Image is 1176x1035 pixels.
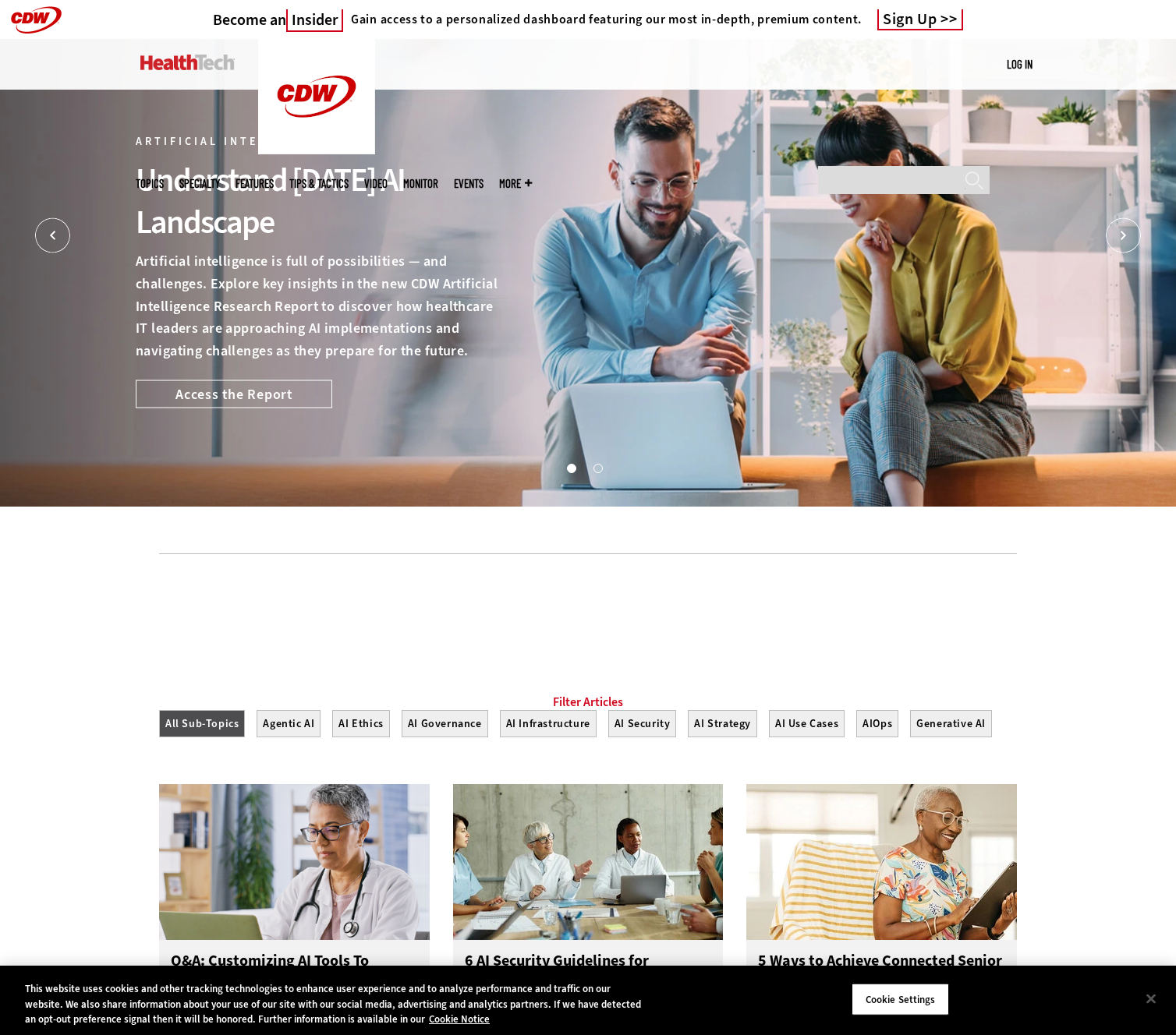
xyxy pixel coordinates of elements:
[136,250,498,362] p: Artificial intelligence is full of possibilities — and challenges. Explore key insights in the ne...
[688,710,757,737] button: AI Strategy
[499,178,532,189] span: More
[429,1012,490,1026] a: More information about your privacy
[351,12,862,27] h4: Gain access to a personalized dashboard featuring our most in-depth, premium content.
[236,178,274,189] a: Features
[213,10,343,30] a: Become anInsider
[179,178,220,189] span: Specialty
[25,981,646,1027] div: This website uses cookies and other tracking technologies to enhance user experience and to analy...
[454,178,484,189] a: Events
[304,578,872,648] iframe: advertisement
[257,710,321,737] button: Agentic AI
[1007,56,1033,72] div: User menu
[258,142,375,158] a: CDW
[608,710,677,737] button: AI Security
[1007,57,1033,71] a: Log in
[758,952,1005,1014] h3: 5 Ways to Achieve Connected Senior Living That Benefit Residents and Staff
[500,710,597,737] button: AI Infrastructure
[136,178,164,189] span: Topics
[856,710,898,737] button: AIOps
[159,784,430,940] img: doctor on laptop
[567,464,575,472] button: 1 of 2
[213,10,343,30] h3: Become an
[136,380,332,408] a: Access the Report
[35,218,70,253] button: Prev
[453,784,724,940] img: Doctors meeting in the office
[159,710,245,737] button: All Sub-Topics
[332,710,389,737] button: AI Ethics
[465,952,712,1014] h3: 6 AI Security Guidelines for Healthcare Organizations
[852,983,949,1016] button: Cookie Settings
[364,178,388,189] a: Video
[343,12,862,27] a: Gain access to a personalized dashboard featuring our most in-depth, premium content.
[289,178,349,189] a: Tips & Tactics
[1134,981,1168,1016] button: Close
[171,952,418,1014] h3: Q&A: Customizing AI Tools To Attract and Retain Clinical Teams
[1106,218,1141,253] button: Next
[769,710,845,737] button: AI Use Cases
[136,159,498,243] div: Understand [DATE] AI Landscape
[258,39,375,154] img: Home
[286,9,343,32] span: Insider
[910,710,992,737] button: Generative AI
[746,784,1017,940] img: Networking Solutions for Senior Living
[403,178,438,189] a: MonITor
[593,464,601,472] button: 2 of 2
[877,9,963,30] a: Sign Up
[553,694,623,710] a: Filter Articles
[140,55,235,70] img: Home
[402,710,488,737] button: AI Governance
